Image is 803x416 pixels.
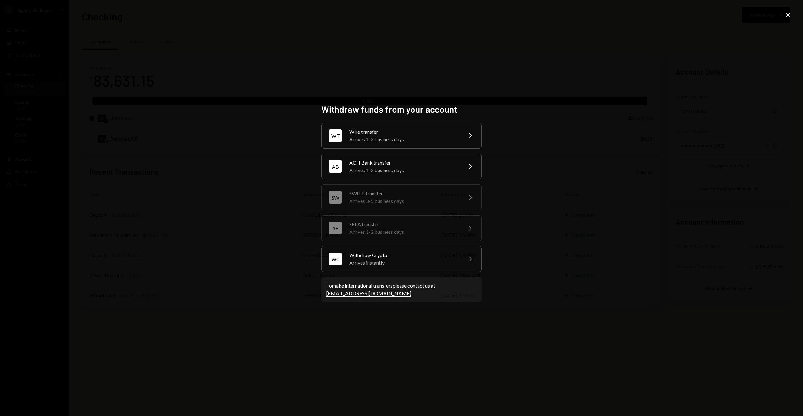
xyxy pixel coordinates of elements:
div: SWIFT transfer [349,190,459,197]
a: [EMAIL_ADDRESS][DOMAIN_NAME] [326,290,411,297]
div: WC [329,253,342,265]
div: Arrives instantly [349,259,459,267]
div: Arrives 3-5 business days [349,197,459,205]
div: To make international transfers please contact us at . [326,282,477,297]
button: ABACH Bank transferArrives 1-2 business days [321,154,482,179]
div: SE [329,222,342,234]
div: ACH Bank transfer [349,159,459,166]
h2: Withdraw funds from your account [321,103,482,115]
button: WTWire transferArrives 1-2 business days [321,123,482,149]
div: Withdraw Crypto [349,251,459,259]
button: SESEPA transferArrives 1-2 business days [321,215,482,241]
div: SW [329,191,342,204]
div: Arrives 1-2 business days [349,228,459,236]
div: Arrives 1-2 business days [349,166,459,174]
div: Wire transfer [349,128,459,136]
div: AB [329,160,342,173]
button: SWSWIFT transferArrives 3-5 business days [321,184,482,210]
button: WCWithdraw CryptoArrives instantly [321,246,482,272]
div: Arrives 1-2 business days [349,136,459,143]
div: SEPA transfer [349,221,459,228]
div: WT [329,129,342,142]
